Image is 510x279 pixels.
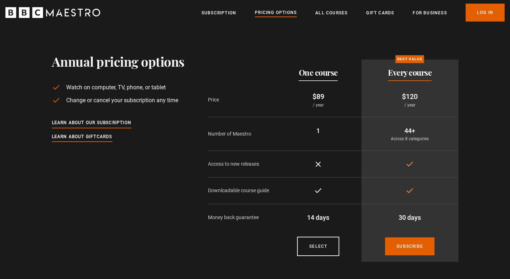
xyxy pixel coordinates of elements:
p: 30 days [367,213,453,222]
nav: Primary [201,4,505,22]
p: $120 [367,91,453,102]
h2: Every course [388,68,432,77]
a: Subscribe [385,237,434,255]
p: Money back guarantee [208,214,275,221]
a: Courses [297,237,339,256]
a: For business [413,9,447,16]
p: Access to new releases [208,160,275,168]
a: Learn about our subscription [52,119,132,127]
p: Number of Maestro [208,130,275,138]
a: Log In [466,4,505,22]
h1: Annual pricing options [52,54,185,69]
p: 14 days [281,213,356,222]
p: 44+ [367,126,453,136]
a: Learn about giftcards [52,133,112,141]
p: Downloadable course guide [208,187,275,194]
h2: One course [299,68,338,77]
svg: BBC Maestro [5,7,100,18]
p: 1 [281,126,356,136]
a: Pricing Options [255,9,297,17]
a: Gift Cards [366,9,394,16]
p: $89 [281,91,356,102]
p: Across 8 categories [367,136,453,142]
p: Price [208,96,275,104]
li: Change or cancel your subscription any time [52,96,185,105]
p: / year [281,102,356,108]
a: Subscription [201,9,236,16]
p: Best value [395,55,424,63]
p: / year [367,102,453,108]
a: All Courses [315,9,348,16]
li: Watch on computer, TV, phone, or tablet [52,83,185,92]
